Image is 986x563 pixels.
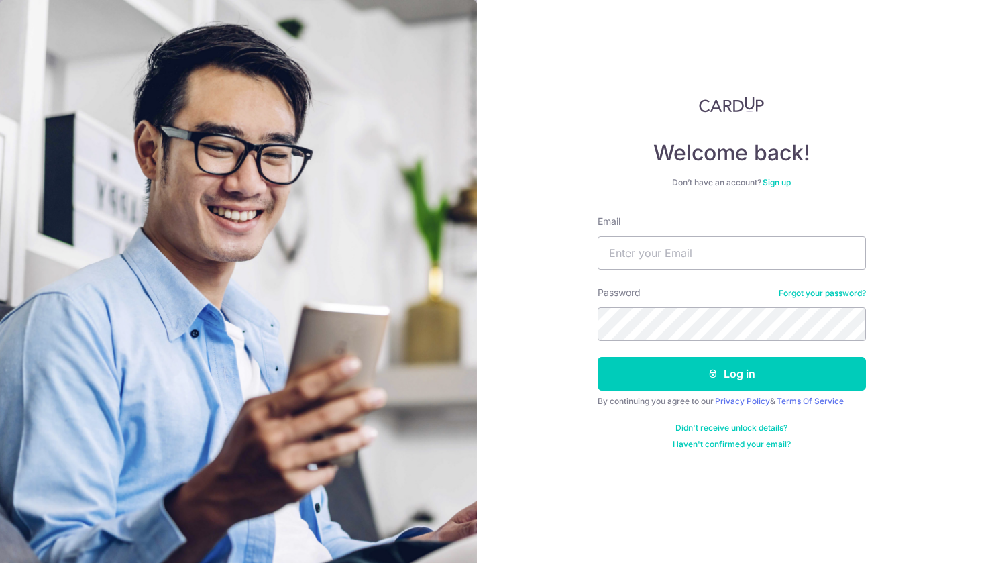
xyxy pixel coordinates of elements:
a: Forgot your password? [779,288,866,299]
button: Log in [598,357,866,391]
div: Don’t have an account? [598,177,866,188]
label: Password [598,286,641,299]
input: Enter your Email [598,236,866,270]
a: Didn't receive unlock details? [675,423,787,433]
a: Privacy Policy [715,396,770,406]
a: Sign up [763,177,791,187]
img: CardUp Logo [699,97,765,113]
a: Terms Of Service [777,396,844,406]
div: By continuing you agree to our & [598,396,866,407]
h4: Welcome back! [598,140,866,166]
a: Haven't confirmed your email? [673,439,791,450]
label: Email [598,215,620,228]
